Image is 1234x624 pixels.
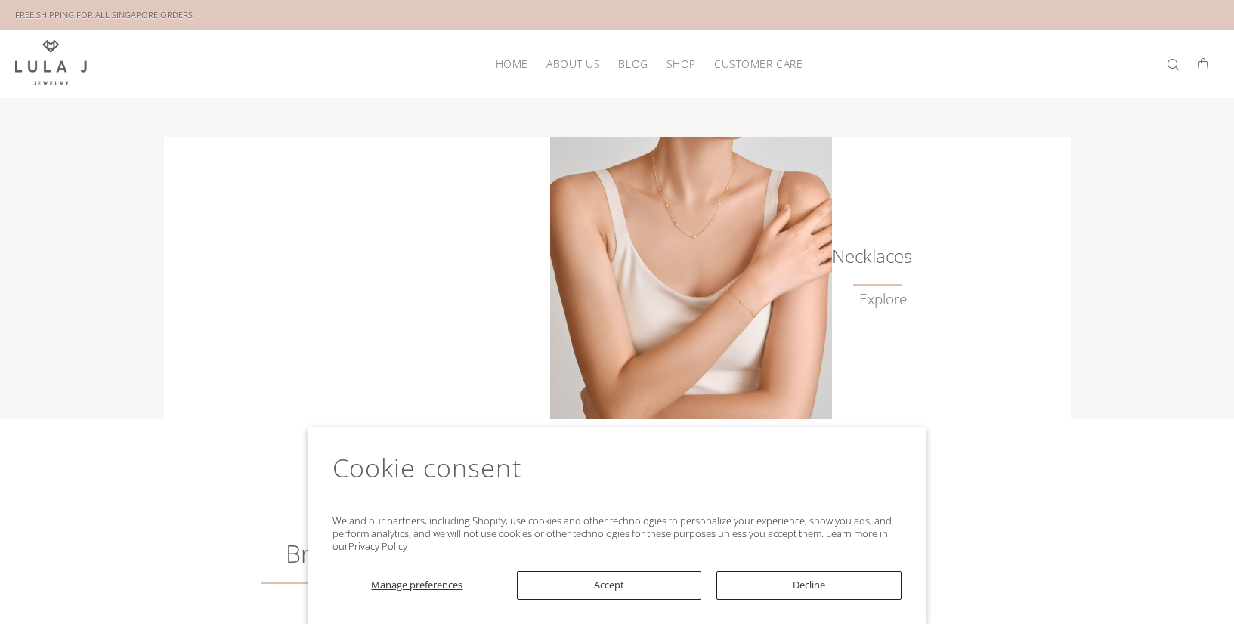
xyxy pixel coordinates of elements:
h6: Necklaces [831,249,907,264]
p: We and our partners, including Shopify, use cookies and other technologies to personalize your ex... [332,514,902,553]
a: Customer Care [705,52,803,76]
a: Blog [609,52,657,76]
span: Shop [666,58,696,70]
a: About Us [537,52,609,76]
span: Customer Care [714,58,803,70]
a: Privacy Policy [348,539,407,553]
a: Explore [261,573,387,591]
img: Lula J Gold Necklaces Collection [550,137,832,419]
h6: Bracelets [215,546,386,561]
span: About Us [546,58,600,70]
button: Decline [716,571,902,600]
a: HOME [487,52,537,76]
div: FREE SHIPPING FOR ALL SINGAPORE ORDERS [15,7,193,23]
span: HOME [496,58,528,70]
span: Manage preferences [371,578,462,592]
button: Accept [517,571,702,600]
h2: Cookie consent [332,451,902,502]
button: Manage preferences [332,571,501,600]
a: Explore [859,291,907,308]
span: Blog [618,58,648,70]
a: Shop [657,52,705,76]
